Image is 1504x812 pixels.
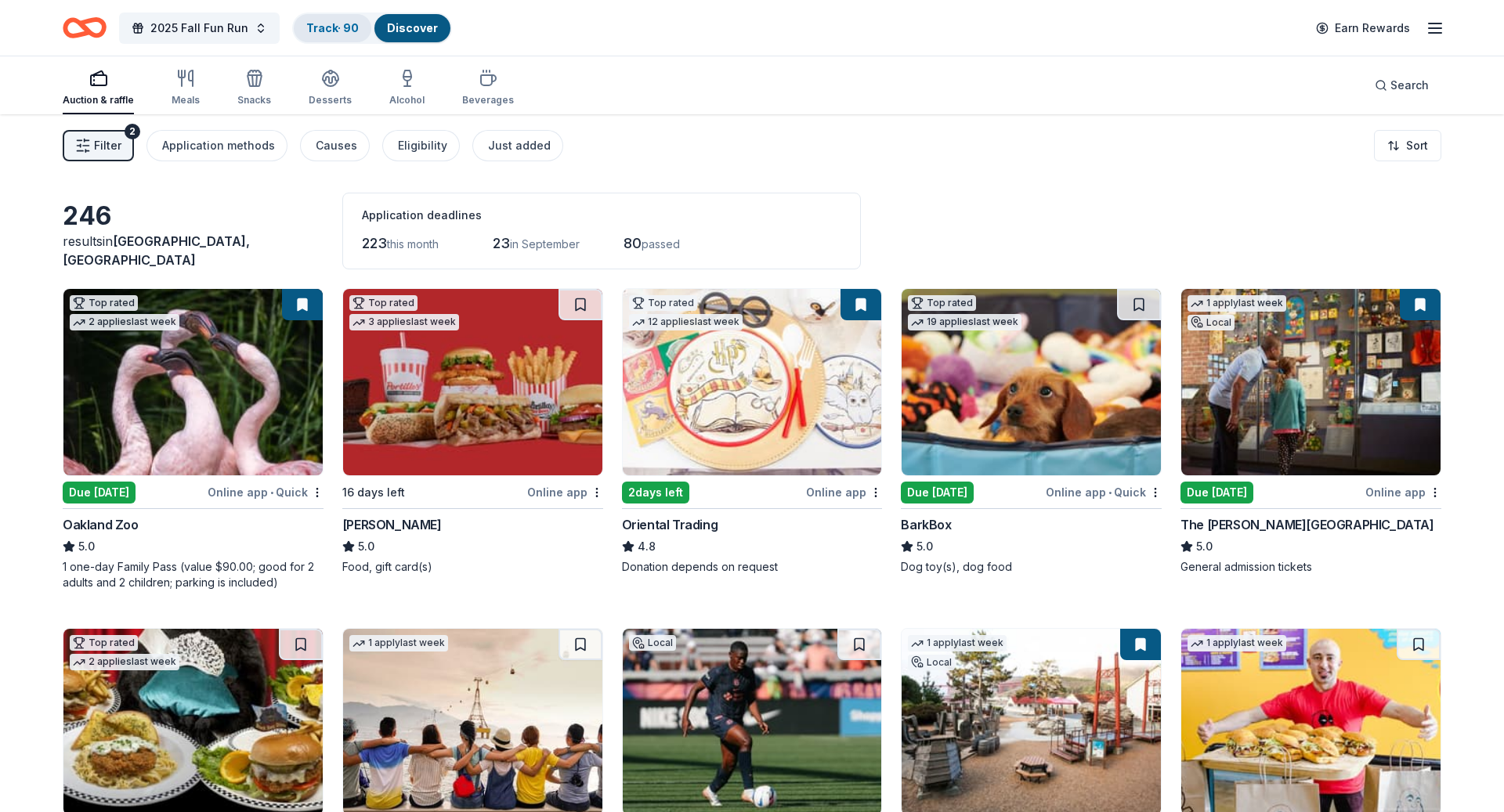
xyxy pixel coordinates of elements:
[63,559,324,590] div: 1 one-day Family Pass (value $90.00; good for 2 adults and 2 children; parking is included)
[362,235,387,251] span: 223
[63,9,107,46] a: Home
[622,288,883,575] a: Image for Oriental TradingTop rated12 applieslast week2days leftOnline appOriental Trading4.8Dona...
[629,635,676,651] div: Local
[63,63,134,114] button: Auction & raffle
[908,314,1021,330] div: 19 applies last week
[119,13,280,44] button: 2025 Fall Fun Run
[292,13,452,44] button: Track· 90Discover
[172,94,200,106] div: Meals
[63,233,250,268] span: [GEOGRAPHIC_DATA], [GEOGRAPHIC_DATA]
[78,537,95,556] span: 5.0
[63,482,136,503] div: Due [DATE]
[916,537,933,556] span: 5.0
[382,130,460,161] button: Eligibility
[1180,559,1441,575] div: General admission tickets
[1188,635,1286,651] div: 1 apply last week
[1188,295,1286,312] div: 1 apply last week
[342,288,603,575] a: Image for Portillo'sTop rated3 applieslast week16 days leftOnline app[PERSON_NAME]5.0Food, gift c...
[162,136,275,155] div: Application methods
[1406,136,1428,155] span: Sort
[1181,289,1441,475] img: Image for The Walt Disney Museum
[1108,486,1112,499] span: •
[125,124,140,139] div: 2
[237,94,271,106] div: Snacks
[398,136,447,155] div: Eligibility
[300,130,370,161] button: Causes
[629,295,697,311] div: Top rated
[63,232,324,269] div: results
[642,237,680,251] span: passed
[270,486,273,499] span: •
[1390,76,1429,95] span: Search
[462,63,514,114] button: Beverages
[306,21,359,34] a: Track· 90
[63,200,324,232] div: 246
[146,130,287,161] button: Application methods
[1046,482,1162,502] div: Online app Quick
[622,482,689,503] div: 2 days left
[462,94,514,106] div: Beverages
[63,233,250,268] span: in
[362,206,841,225] div: Application deadlines
[488,136,551,155] div: Just added
[342,515,442,534] div: [PERSON_NAME]
[389,94,425,106] div: Alcohol
[172,63,200,114] button: Meals
[63,94,134,106] div: Auction & raffle
[309,63,352,114] button: Desserts
[63,515,139,534] div: Oakland Zoo
[1180,288,1441,575] a: Image for The Walt Disney Museum1 applylast weekLocalDue [DATE]Online appThe [PERSON_NAME][GEOGRA...
[349,314,459,330] div: 3 applies last week
[472,130,563,161] button: Just added
[342,559,603,575] div: Food, gift card(s)
[358,537,374,556] span: 5.0
[150,19,248,38] span: 2025 Fall Fun Run
[70,654,179,670] div: 2 applies last week
[1365,482,1441,502] div: Online app
[343,289,602,475] img: Image for Portillo's
[63,130,134,161] button: Filter2
[908,655,955,670] div: Local
[1180,482,1253,503] div: Due [DATE]
[237,63,271,114] button: Snacks
[1188,315,1235,330] div: Local
[387,21,438,34] a: Discover
[510,237,580,251] span: in September
[622,559,883,575] div: Donation depends on request
[624,235,642,251] span: 80
[527,482,603,502] div: Online app
[1180,515,1433,534] div: The [PERSON_NAME][GEOGRAPHIC_DATA]
[623,289,882,475] img: Image for Oriental Trading
[901,515,951,534] div: BarkBox
[1362,70,1441,101] button: Search
[389,63,425,114] button: Alcohol
[342,483,405,502] div: 16 days left
[208,482,324,502] div: Online app Quick
[902,289,1161,475] img: Image for BarkBox
[387,237,439,251] span: this month
[629,314,743,330] div: 12 applies last week
[638,537,656,556] span: 4.8
[349,635,448,651] div: 1 apply last week
[901,559,1162,575] div: Dog toy(s), dog food
[70,295,138,311] div: Top rated
[1307,14,1419,42] a: Earn Rewards
[908,295,976,311] div: Top rated
[901,288,1162,575] a: Image for BarkBoxTop rated19 applieslast weekDue [DATE]Online app•QuickBarkBox5.0Dog toy(s), dog ...
[70,635,138,651] div: Top rated
[1374,130,1441,161] button: Sort
[493,235,510,251] span: 23
[806,482,882,502] div: Online app
[908,635,1007,651] div: 1 apply last week
[63,288,324,590] a: Image for Oakland ZooTop rated2 applieslast weekDue [DATE]Online app•QuickOakland Zoo5.01 one-day...
[1196,537,1213,556] span: 5.0
[622,515,718,534] div: Oriental Trading
[309,94,352,106] div: Desserts
[349,295,418,311] div: Top rated
[70,314,179,330] div: 2 applies last week
[63,289,323,475] img: Image for Oakland Zoo
[901,482,974,503] div: Due [DATE]
[94,136,121,155] span: Filter
[316,136,357,155] div: Causes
